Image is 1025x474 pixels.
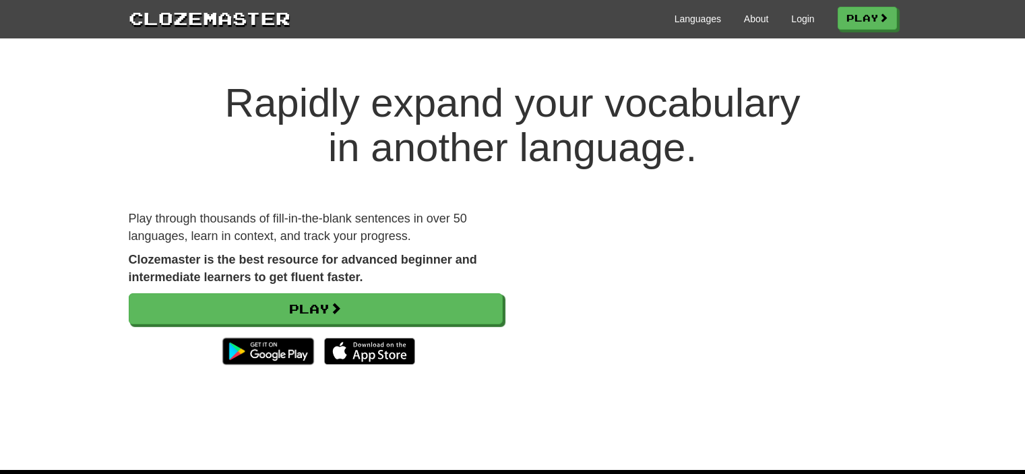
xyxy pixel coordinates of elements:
[744,12,769,26] a: About
[129,293,503,324] a: Play
[324,338,415,365] img: Download_on_the_App_Store_Badge_US-UK_135x40-25178aeef6eb6b83b96f5f2d004eda3bffbb37122de64afbaef7...
[675,12,721,26] a: Languages
[129,210,503,245] p: Play through thousands of fill-in-the-blank sentences in over 50 languages, learn in context, and...
[129,253,477,284] strong: Clozemaster is the best resource for advanced beginner and intermediate learners to get fluent fa...
[129,5,290,30] a: Clozemaster
[838,7,897,30] a: Play
[791,12,814,26] a: Login
[216,331,320,372] img: Get it on Google Play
